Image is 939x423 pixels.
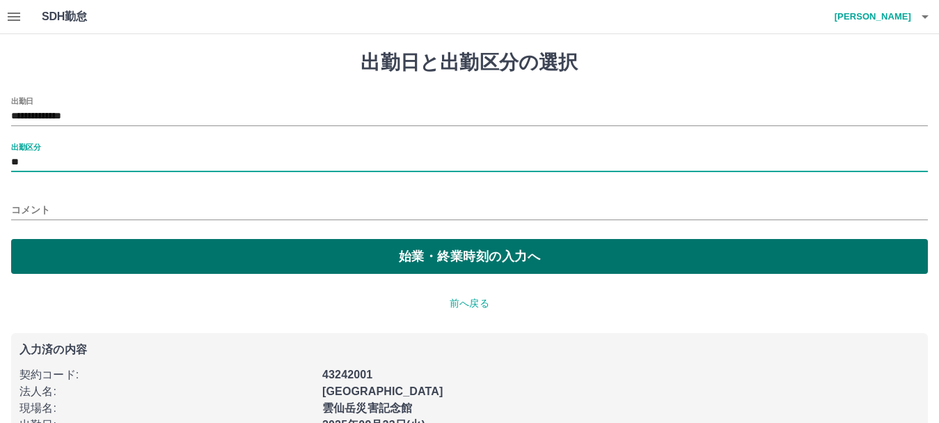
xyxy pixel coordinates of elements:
[11,95,33,106] label: 出勤日
[19,367,314,383] p: 契約コード :
[11,239,928,274] button: 始業・終業時刻の入力へ
[11,51,928,75] h1: 出勤日と出勤区分の選択
[19,400,314,417] p: 現場名 :
[322,402,412,414] b: 雲仙岳災害記念館
[322,385,443,397] b: [GEOGRAPHIC_DATA]
[19,344,920,355] p: 入力済の内容
[19,383,314,400] p: 法人名 :
[322,369,372,380] b: 43242001
[11,141,40,152] label: 出勤区分
[11,296,928,311] p: 前へ戻る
